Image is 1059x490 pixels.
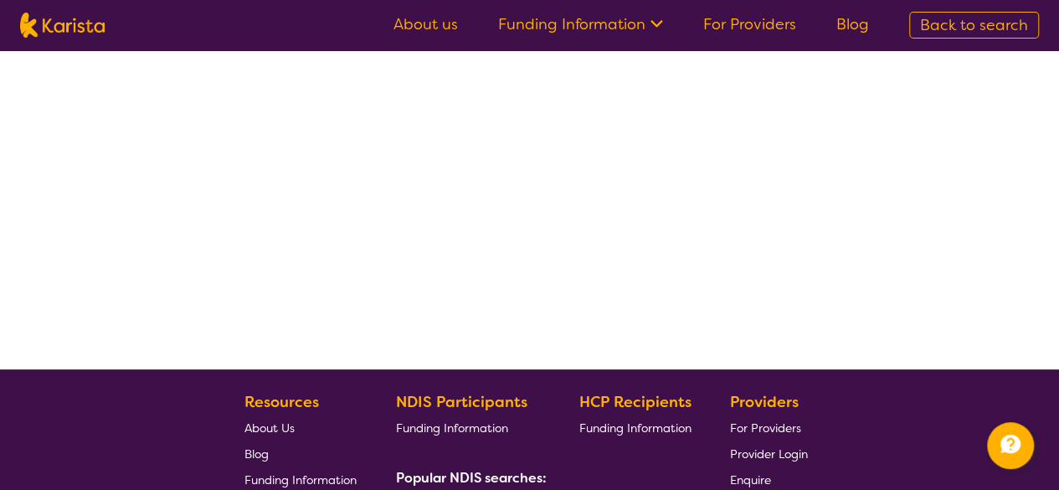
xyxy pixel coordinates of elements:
[578,392,691,412] b: HCP Recipients
[244,446,269,462] span: Blog
[396,420,508,436] span: Funding Information
[730,392,799,412] b: Providers
[244,415,357,441] a: About Us
[396,392,527,412] b: NDIS Participants
[244,392,319,412] b: Resources
[244,441,357,467] a: Blog
[578,415,691,441] a: Funding Information
[20,13,105,38] img: Karista logo
[730,472,771,487] span: Enquire
[987,422,1034,469] button: Channel Menu
[703,14,796,34] a: For Providers
[498,14,663,34] a: Funding Information
[244,472,357,487] span: Funding Information
[730,420,801,436] span: For Providers
[730,446,808,462] span: Provider Login
[396,415,540,441] a: Funding Information
[244,420,295,436] span: About Us
[396,469,547,487] b: Popular NDIS searches:
[730,415,808,441] a: For Providers
[909,12,1039,39] a: Back to search
[920,15,1028,35] span: Back to search
[730,441,808,467] a: Provider Login
[578,420,691,436] span: Funding Information
[836,14,869,34] a: Blog
[393,14,458,34] a: About us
